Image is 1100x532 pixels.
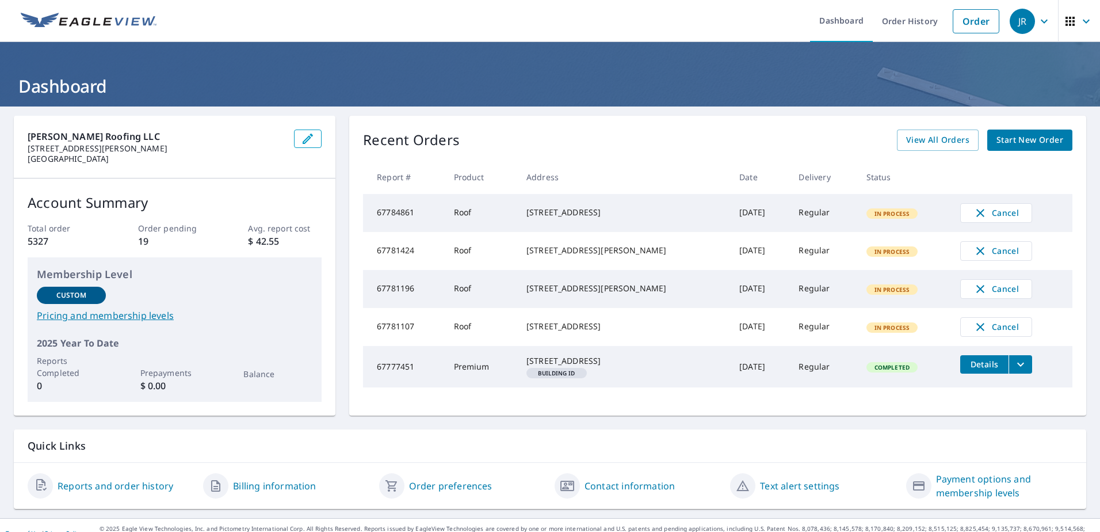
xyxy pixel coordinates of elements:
span: Cancel [972,244,1020,258]
img: EV Logo [21,13,156,30]
td: 67784861 [363,194,444,232]
p: Membership Level [37,267,312,282]
button: Cancel [960,241,1032,261]
p: 19 [138,234,212,248]
p: [PERSON_NAME] Roofing LLC [28,130,285,143]
div: [STREET_ADDRESS] [526,207,721,218]
td: [DATE] [730,270,789,308]
button: Cancel [960,317,1032,337]
p: Prepayments [140,367,209,379]
a: Contact information [585,479,675,493]
a: Billing information [233,479,316,493]
p: Recent Orders [363,130,460,151]
p: Reports Completed [37,355,106,379]
td: [DATE] [730,346,789,387]
th: Status [857,160,951,194]
td: [DATE] [730,194,789,232]
td: [DATE] [730,308,789,346]
a: Start New Order [987,130,1072,151]
p: [GEOGRAPHIC_DATA] [28,154,285,164]
a: Text alert settings [760,479,839,493]
div: [STREET_ADDRESS] [526,321,721,332]
div: [STREET_ADDRESS][PERSON_NAME] [526,245,721,256]
td: Regular [789,232,857,270]
p: Quick Links [28,439,1072,453]
td: Roof [445,308,517,346]
td: [DATE] [730,232,789,270]
p: Avg. report cost [248,222,322,234]
a: Order preferences [409,479,492,493]
p: Balance [243,368,312,380]
em: Building ID [538,370,575,376]
th: Product [445,160,517,194]
td: Roof [445,194,517,232]
span: Completed [868,363,916,371]
button: filesDropdownBtn-67777451 [1009,355,1032,374]
p: Account Summary [28,192,322,213]
a: View All Orders [897,130,979,151]
p: 0 [37,379,106,393]
span: Cancel [972,282,1020,296]
span: In Process [868,286,917,294]
span: Cancel [972,206,1020,220]
td: Regular [789,308,857,346]
p: Total order [28,222,101,234]
div: [STREET_ADDRESS][PERSON_NAME] [526,283,721,294]
p: Custom [56,290,86,301]
span: Start New Order [996,133,1063,147]
p: $ 0.00 [140,379,209,393]
button: detailsBtn-67777451 [960,355,1009,374]
h1: Dashboard [14,74,1086,98]
td: Regular [789,270,857,308]
th: Address [517,160,730,194]
p: [STREET_ADDRESS][PERSON_NAME] [28,143,285,154]
th: Report # [363,160,444,194]
span: View All Orders [906,133,969,147]
a: Payment options and membership levels [936,472,1072,500]
span: Cancel [972,320,1020,334]
button: Cancel [960,203,1032,223]
span: In Process [868,210,917,218]
th: Date [730,160,789,194]
td: Roof [445,232,517,270]
p: 2025 Year To Date [37,336,312,350]
p: 5327 [28,234,101,248]
span: In Process [868,248,917,256]
td: 67781107 [363,308,444,346]
a: Pricing and membership levels [37,309,312,322]
td: 67777451 [363,346,444,387]
button: Cancel [960,279,1032,299]
td: 67781424 [363,232,444,270]
div: [STREET_ADDRESS] [526,355,721,367]
span: Details [967,359,1002,370]
td: Regular [789,346,857,387]
a: Order [953,9,999,33]
td: 67781196 [363,270,444,308]
td: Premium [445,346,517,387]
span: In Process [868,324,917,332]
td: Roof [445,270,517,308]
div: JR [1010,9,1035,34]
a: Reports and order history [58,479,173,493]
p: $ 42.55 [248,234,322,248]
th: Delivery [789,160,857,194]
td: Regular [789,194,857,232]
p: Order pending [138,222,212,234]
